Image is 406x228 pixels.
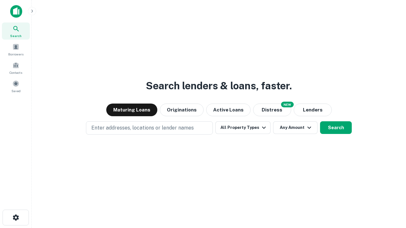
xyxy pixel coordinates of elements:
[160,104,204,116] button: Originations
[106,104,157,116] button: Maturing Loans
[281,102,294,107] div: NEW
[273,121,318,134] button: Any Amount
[10,5,22,18] img: capitalize-icon.png
[320,121,352,134] button: Search
[10,33,22,38] span: Search
[215,121,271,134] button: All Property Types
[253,104,291,116] button: Search distressed loans with lien and other non-mortgage details.
[86,121,213,135] button: Enter addresses, locations or lender names
[91,124,194,132] p: Enter addresses, locations or lender names
[206,104,251,116] button: Active Loans
[294,104,332,116] button: Lenders
[2,41,30,58] a: Borrowers
[10,70,22,75] span: Contacts
[146,78,292,93] h3: Search lenders & loans, faster.
[2,59,30,76] a: Contacts
[11,88,21,93] span: Saved
[8,52,23,57] span: Borrowers
[374,157,406,187] iframe: Chat Widget
[2,78,30,95] a: Saved
[2,22,30,40] a: Search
